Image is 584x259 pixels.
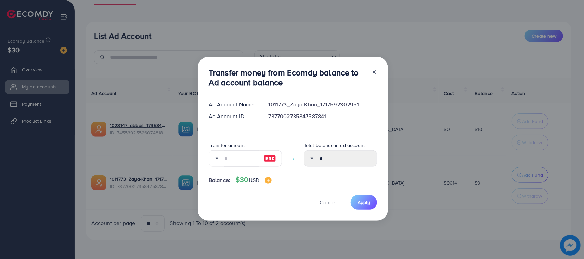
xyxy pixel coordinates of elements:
[209,68,366,87] h3: Transfer money from Ecomdy balance to Ad account balance
[311,195,345,210] button: Cancel
[263,100,382,108] div: 1011773_Zaya-Khan_1717592302951
[265,177,272,184] img: image
[351,195,377,210] button: Apply
[320,199,337,206] span: Cancel
[358,199,370,206] span: Apply
[264,154,276,163] img: image
[249,176,259,184] span: USD
[203,112,263,120] div: Ad Account ID
[203,100,263,108] div: Ad Account Name
[209,142,245,149] label: Transfer amount
[236,176,272,184] h4: $30
[304,142,365,149] label: Total balance in ad account
[263,112,382,120] div: 7377002735847587841
[209,176,230,184] span: Balance:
